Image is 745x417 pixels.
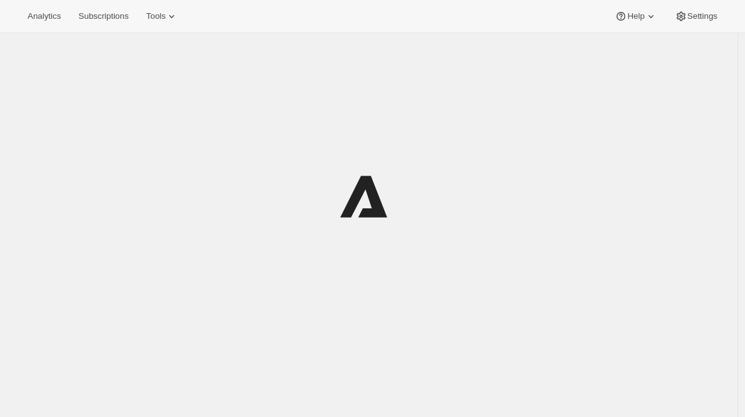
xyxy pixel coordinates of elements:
[687,11,717,21] span: Settings
[28,11,61,21] span: Analytics
[71,8,136,25] button: Subscriptions
[138,8,185,25] button: Tools
[20,8,68,25] button: Analytics
[627,11,644,21] span: Help
[78,11,128,21] span: Subscriptions
[667,8,725,25] button: Settings
[146,11,165,21] span: Tools
[607,8,664,25] button: Help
